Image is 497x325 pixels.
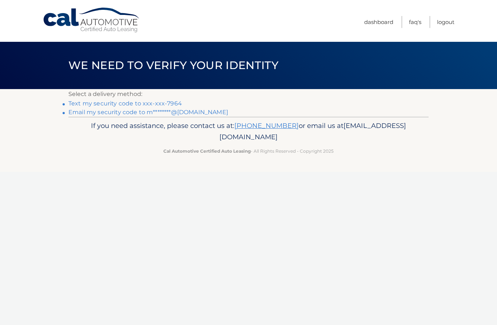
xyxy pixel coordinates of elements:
[234,121,299,130] a: [PHONE_NUMBER]
[364,16,393,28] a: Dashboard
[73,120,424,143] p: If you need assistance, please contact us at: or email us at
[68,109,228,116] a: Email my security code to m********@[DOMAIN_NAME]
[43,7,141,33] a: Cal Automotive
[73,147,424,155] p: - All Rights Reserved - Copyright 2025
[163,148,251,154] strong: Cal Automotive Certified Auto Leasing
[409,16,421,28] a: FAQ's
[68,59,278,72] span: We need to verify your identity
[68,100,182,107] a: Text my security code to xxx-xxx-7964
[68,89,429,99] p: Select a delivery method:
[437,16,454,28] a: Logout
